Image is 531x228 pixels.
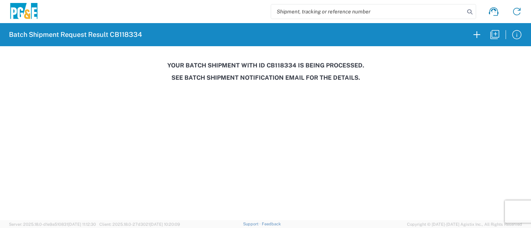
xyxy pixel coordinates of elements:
h2: Batch Shipment Request Result CB118334 [9,30,142,39]
span: Client: 2025.18.0-27d3021 [99,222,180,227]
img: pge [9,3,39,20]
a: Support [243,222,262,226]
span: Copyright © [DATE]-[DATE] Agistix Inc., All Rights Reserved [407,221,522,228]
span: Server: 2025.18.0-d1e9a510831 [9,222,96,227]
input: Shipment, tracking or reference number [271,4,465,19]
a: Feedback [262,222,281,226]
span: [DATE] 11:12:30 [68,222,96,227]
h3: See Batch Shipment Notification email for the details. [5,74,526,81]
h3: Your batch shipment with id CB118334 is being processed. [5,62,526,69]
span: [DATE] 10:20:09 [150,222,180,227]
